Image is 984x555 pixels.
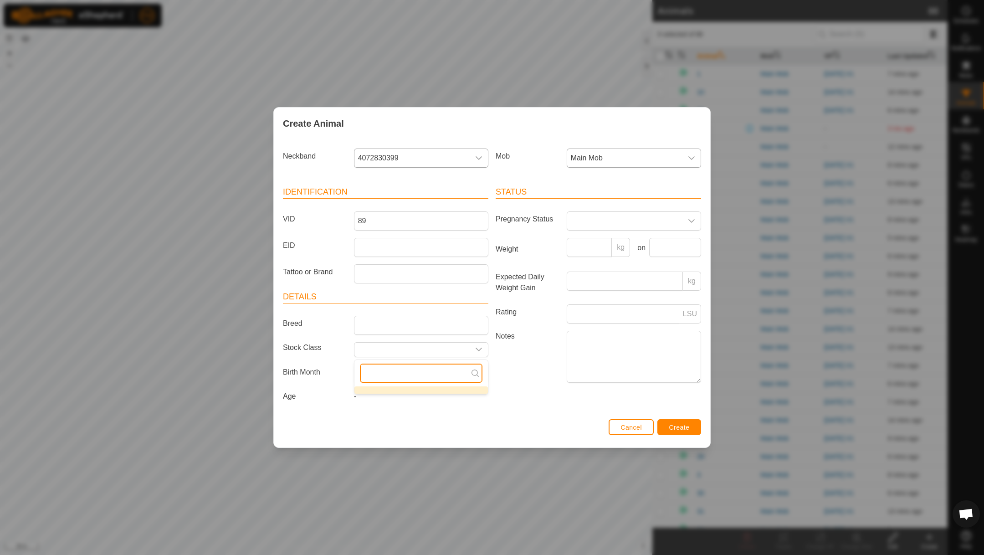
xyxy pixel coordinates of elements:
div: dropdown trigger [682,149,701,167]
header: Details [283,291,488,303]
span: - [354,392,356,400]
span: Create [669,424,690,431]
label: Notes [492,331,563,382]
label: Birth Month [279,365,350,380]
label: EID [279,238,350,253]
span: Main Mob [567,149,682,167]
header: Identification [283,186,488,199]
label: Neckband [279,149,350,164]
label: Breed [279,316,350,331]
label: VID [279,211,350,227]
label: Weight [492,238,563,261]
label: Expected Daily Weight Gain [492,272,563,293]
header: Status [496,186,701,199]
div: Open chat [953,500,980,528]
label: on [634,242,646,253]
span: Create Animal [283,117,344,130]
button: Create [657,419,701,435]
div: dropdown trigger [470,149,488,167]
label: Tattoo or Brand [279,264,350,280]
p-inputgroup-addon: kg [683,272,701,291]
span: Cancel [620,424,642,431]
span: 4072830399 [354,149,470,167]
label: Stock Class [279,342,350,354]
label: Rating [492,304,563,320]
div: dropdown trigger [682,212,701,230]
label: Age [279,391,350,402]
label: Pregnancy Status [492,211,563,227]
p-inputgroup-addon: LSU [679,304,701,324]
div: dropdown trigger [470,343,488,357]
ul: Option List [354,386,488,394]
label: Mob [492,149,563,164]
button: Cancel [609,419,654,435]
p-inputgroup-addon: kg [612,238,630,257]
